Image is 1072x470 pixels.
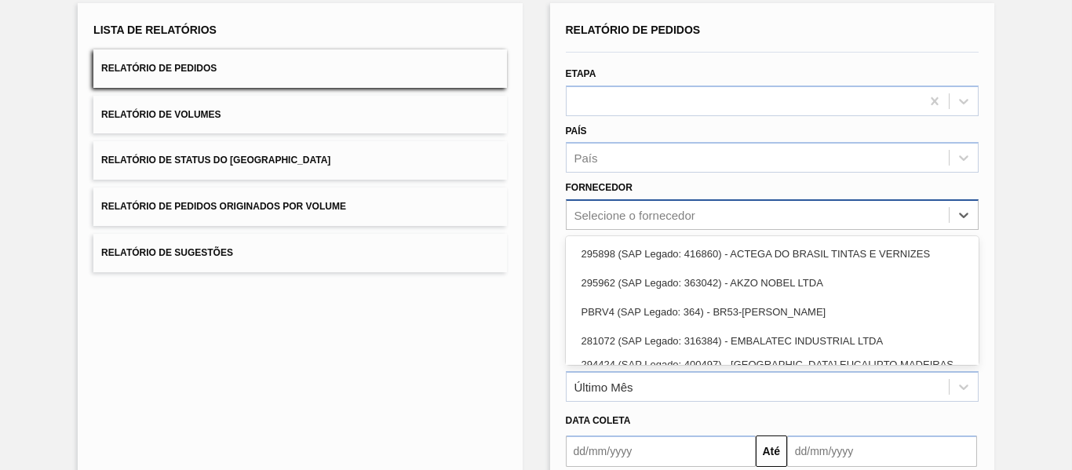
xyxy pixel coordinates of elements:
[574,209,695,222] div: Selecione o fornecedor
[566,415,631,426] span: Data coleta
[566,68,596,79] label: Etapa
[566,126,587,137] label: País
[93,234,506,272] button: Relatório de Sugestões
[756,435,787,467] button: Até
[566,297,979,326] div: PBRV4 (SAP Legado: 364) - BR53-[PERSON_NAME]
[101,155,330,166] span: Relatório de Status do [GEOGRAPHIC_DATA]
[566,182,633,193] label: Fornecedor
[93,49,506,88] button: Relatório de Pedidos
[101,247,233,258] span: Relatório de Sugestões
[101,63,217,74] span: Relatório de Pedidos
[93,24,217,36] span: Lista de Relatórios
[574,380,633,393] div: Último Mês
[566,326,979,355] div: 281072 (SAP Legado: 316384) - EMBALATEC INDUSTRIAL LTDA
[566,268,979,297] div: 295962 (SAP Legado: 363042) - AKZO NOBEL LTDA
[93,96,506,134] button: Relatório de Volumes
[566,355,979,384] div: 294424 (SAP Legado: 400497) - [GEOGRAPHIC_DATA] EUCALIPTO MADEIRAS LTDA
[787,435,977,467] input: dd/mm/yyyy
[566,435,756,467] input: dd/mm/yyyy
[101,201,346,212] span: Relatório de Pedidos Originados por Volume
[101,109,221,120] span: Relatório de Volumes
[566,239,979,268] div: 295898 (SAP Legado: 416860) - ACTEGA DO BRASIL TINTAS E VERNIZES
[93,188,506,226] button: Relatório de Pedidos Originados por Volume
[574,151,598,165] div: País
[93,141,506,180] button: Relatório de Status do [GEOGRAPHIC_DATA]
[566,24,701,36] span: Relatório de Pedidos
